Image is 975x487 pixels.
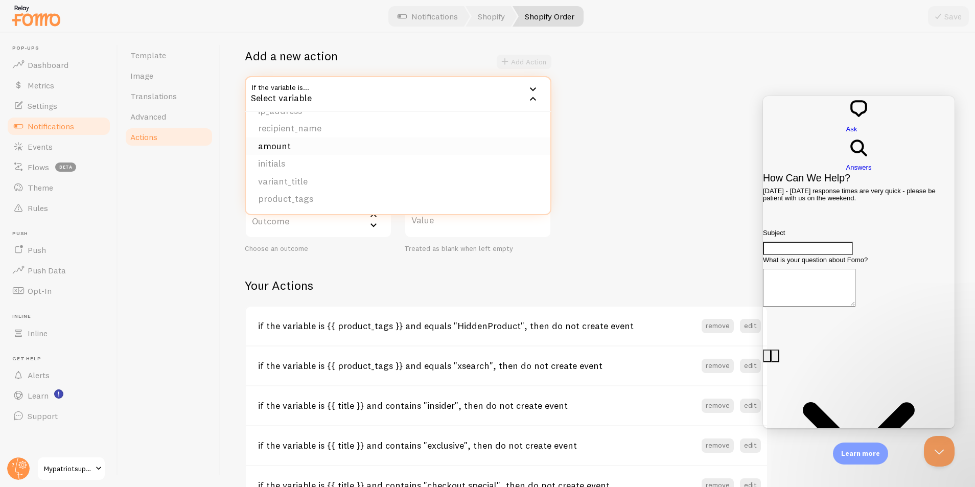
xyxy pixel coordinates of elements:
span: Learn [28,390,49,401]
button: remove [702,359,734,373]
p: Learn more [841,449,880,458]
h2: Your Actions [245,277,768,293]
a: Push Data [6,260,111,281]
span: Inline [12,313,111,320]
a: Image [124,65,214,86]
span: Push Data [28,265,66,275]
span: Image [130,71,153,81]
h3: if the variable is {{ title }} and contains "insider", then do not create event [258,400,702,411]
span: Flows [28,162,49,172]
span: Advanced [130,111,166,122]
a: Learn [6,385,111,406]
span: Mypatriotsupply [44,462,92,475]
a: Rules [6,198,111,218]
a: Events [6,136,111,157]
label: Value [404,202,551,238]
a: Opt-In [6,281,111,301]
svg: <p>Watch New Feature Tutorials!</p> [54,389,63,399]
img: fomo-relay-logo-orange.svg [11,3,62,29]
h3: if the variable is {{ product_tags }} and equals "xsearch", then do not create event [258,360,702,372]
li: recipient_name [246,120,550,137]
span: Rules [28,203,48,213]
h3: if the variable is {{ product_tags }} and equals "HiddenProduct", then do not create event [258,320,702,332]
label: Outcome [245,202,392,238]
a: Flows beta [6,157,111,177]
button: edit [740,359,761,373]
span: Translations [130,91,177,101]
a: Theme [6,177,111,198]
div: Treated as blank when left empty [404,244,551,253]
a: Push [6,240,111,260]
iframe: Help Scout Beacon - Live Chat, Contact Form, and Knowledge Base [763,96,955,428]
span: Opt-In [28,286,52,296]
span: Alerts [28,370,50,380]
li: initials [246,155,550,173]
span: Events [28,142,53,152]
a: Inline [6,323,111,343]
button: edit [740,399,761,413]
a: Dashboard [6,55,111,75]
h3: if the variable is {{ title }} and contains "exclusive", then do not create event [258,439,702,451]
a: Advanced [124,106,214,127]
span: Template [130,50,166,60]
iframe: Help Scout Beacon - Close [924,436,955,467]
h2: Add a new action [245,48,338,64]
span: Dashboard [28,60,68,70]
a: Template [124,45,214,65]
button: edit [740,319,761,333]
span: Theme [28,182,53,193]
span: Get Help [12,356,111,362]
li: variant_title [246,173,550,191]
span: Support [28,411,58,421]
button: remove [702,399,734,413]
span: Actions [130,132,157,142]
li: amount [246,137,550,155]
a: Support [6,406,111,426]
div: Choose an outcome [245,244,392,253]
button: edit [740,438,761,453]
a: Actions [124,127,214,147]
button: remove [702,438,734,453]
span: Notifications [28,121,74,131]
span: Metrics [28,80,54,90]
a: Mypatriotsupply [37,456,106,481]
li: product_tags [246,190,550,208]
span: Pop-ups [12,45,111,52]
a: Metrics [6,75,111,96]
span: Settings [28,101,57,111]
div: Select variable [245,76,551,112]
span: Push [28,245,46,255]
a: Translations [124,86,214,106]
a: Alerts [6,365,111,385]
button: remove [702,319,734,333]
a: Settings [6,96,111,116]
a: Notifications [6,116,111,136]
span: Push [12,230,111,237]
span: Inline [28,328,48,338]
div: Learn more [833,443,888,465]
span: beta [55,163,76,172]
